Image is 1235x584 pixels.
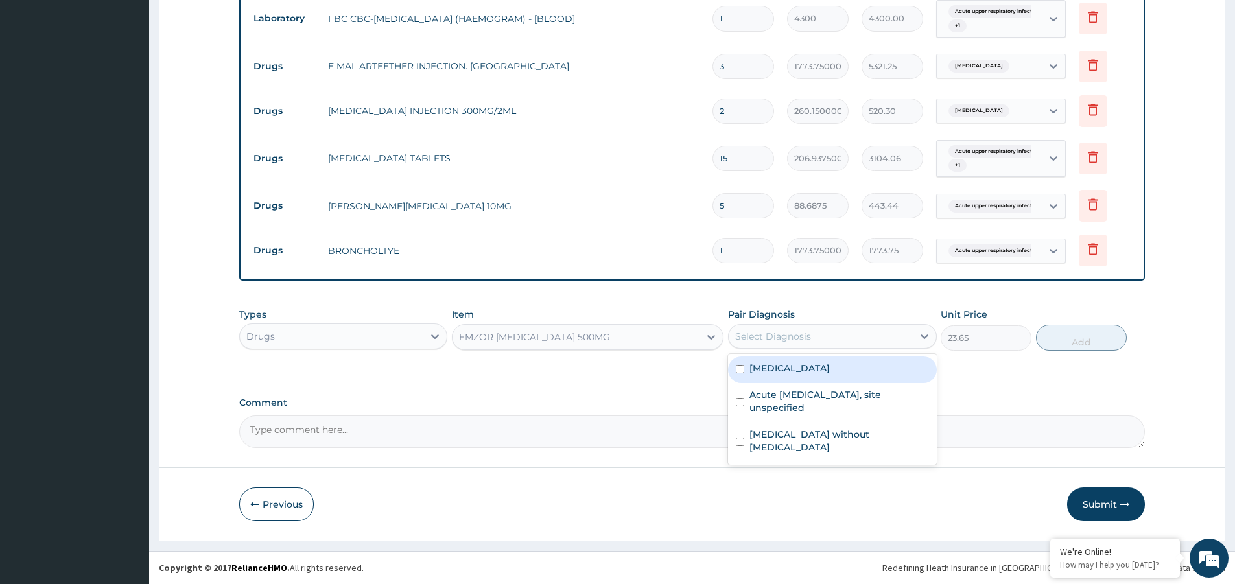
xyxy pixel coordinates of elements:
[239,397,1145,408] label: Comment
[452,308,474,321] label: Item
[948,104,1009,117] span: [MEDICAL_DATA]
[322,145,706,171] td: [MEDICAL_DATA] TABLETS
[239,309,266,320] label: Types
[149,551,1235,584] footer: All rights reserved.
[948,159,967,172] span: + 1
[948,60,1009,73] span: [MEDICAL_DATA]
[948,5,1042,18] span: Acute upper respiratory infect...
[1036,325,1127,351] button: Add
[322,53,706,79] td: E MAL ARTEETHER INJECTION. [GEOGRAPHIC_DATA]
[213,6,244,38] div: Minimize live chat window
[322,98,706,124] td: [MEDICAL_DATA] INJECTION 300MG/2ML
[247,6,322,30] td: Laboratory
[247,194,322,218] td: Drugs
[941,308,987,321] label: Unit Price
[322,193,706,219] td: [PERSON_NAME][MEDICAL_DATA] 10MG
[749,362,830,375] label: [MEDICAL_DATA]
[1060,546,1170,557] div: We're Online!
[247,54,322,78] td: Drugs
[749,388,928,414] label: Acute [MEDICAL_DATA], site unspecified
[67,73,218,89] div: Chat with us now
[24,65,53,97] img: d_794563401_company_1708531726252_794563401
[246,330,275,343] div: Drugs
[948,145,1042,158] span: Acute upper respiratory infect...
[735,330,811,343] div: Select Diagnosis
[882,561,1225,574] div: Redefining Heath Insurance in [GEOGRAPHIC_DATA] using Telemedicine and Data Science!
[239,487,314,521] button: Previous
[322,6,706,32] td: FBC CBC-[MEDICAL_DATA] (HAEMOGRAM) - [BLOOD]
[231,562,287,574] a: RelianceHMO
[749,428,928,454] label: [MEDICAL_DATA] without [MEDICAL_DATA]
[948,19,967,32] span: + 1
[247,99,322,123] td: Drugs
[1067,487,1145,521] button: Submit
[247,239,322,263] td: Drugs
[322,238,706,264] td: BRONCHOLTYE
[6,354,247,399] textarea: Type your message and hit 'Enter'
[75,163,179,294] span: We're online!
[247,146,322,170] td: Drugs
[459,331,610,344] div: EMZOR [MEDICAL_DATA] 500MG
[948,244,1042,257] span: Acute upper respiratory infect...
[948,200,1042,213] span: Acute upper respiratory infect...
[728,308,795,321] label: Pair Diagnosis
[159,562,290,574] strong: Copyright © 2017 .
[1060,559,1170,570] p: How may I help you today?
